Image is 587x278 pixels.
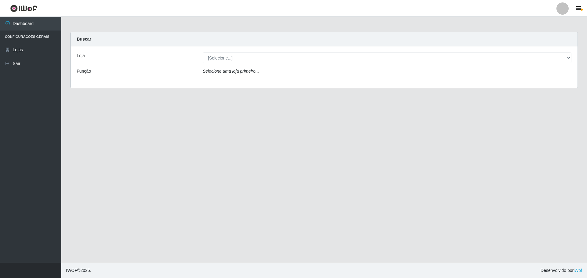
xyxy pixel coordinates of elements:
[66,268,77,273] span: IWOF
[77,52,85,59] label: Loja
[77,68,91,74] label: Função
[203,69,259,74] i: Selecione uma loja primeiro...
[10,5,37,12] img: CoreUI Logo
[77,37,91,42] strong: Buscar
[541,267,582,274] span: Desenvolvido por
[574,268,582,273] a: iWof
[66,267,91,274] span: © 2025 .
